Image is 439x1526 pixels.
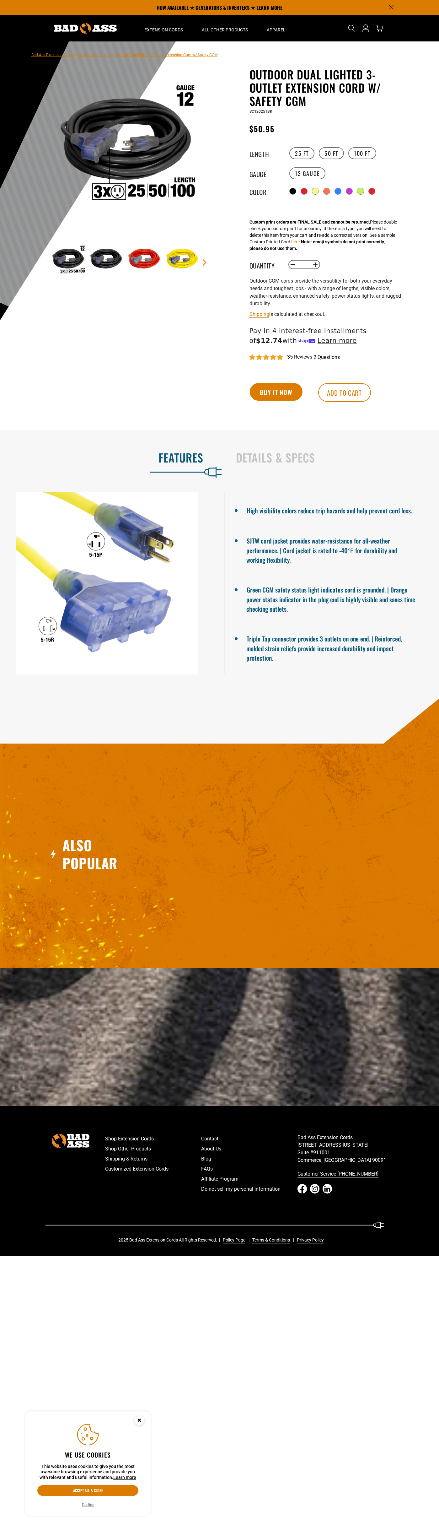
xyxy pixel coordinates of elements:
label: Quantity [249,261,281,269]
a: Policy Page [220,1237,245,1243]
li: High visibility colors reduce trip hazards and help prevent cord loss. [246,504,417,516]
a: Customized Extension Cords [105,1164,201,1174]
button: Add to cart [318,383,371,402]
span: › [75,53,76,57]
label: 25 FT [289,147,314,159]
summary: Extension Cords [135,15,192,41]
span: Apparel [267,27,286,33]
strong: Note: emoji symbols do not print correctly, please do not use them. [249,239,385,251]
li: SJTW cord jacket provides water-resistance for all-weather performance. | Cord jacket is rated to... [246,534,417,565]
h2: Also Popular [62,836,137,872]
legend: Gauge [249,169,281,177]
label: 100 FT [348,147,376,159]
li: Green CGM safety status light indicates cord is grounded. | Orange power status indicator in the ... [246,583,417,614]
span: Outdoor CGM cords provide the versatility for both your everyday needs and toughest jobs - with a... [249,278,401,306]
a: Return to Collection [78,53,111,57]
span: $50.95 [249,123,275,134]
h2: We use cookies [37,1451,138,1459]
label: 12 Gauge [289,167,325,179]
nav: breadcrumbs [31,51,217,58]
a: Affiliate Program [201,1174,297,1184]
a: Learn more [113,1475,136,1480]
a: Shop Other Products [105,1144,201,1154]
h2: Details & Specs [236,451,426,464]
a: Do not sell my personal information [201,1184,297,1194]
span: 35 reviews [287,354,312,360]
h2: Features [13,451,203,464]
a: About Us [201,1144,297,1154]
summary: Apparel [257,15,295,41]
p: Bad Ass Extension Cords [STREET_ADDRESS][US_STATE] Suite #911001 Commerce, [GEOGRAPHIC_DATA] 90091 [297,1134,394,1164]
h1: Outdoor Dual Lighted 3-Outlet Extension Cord w/ Safety CGM [249,68,403,107]
a: Shipping & Returns [105,1154,201,1164]
a: Bad Ass Extension Cords [31,53,74,57]
span: › [112,53,113,57]
button: Decline [80,1502,96,1508]
div: Please double check your custom print for accuracy. If there is a typo, you will need to delete t... [249,219,397,252]
a: FAQs [201,1164,297,1174]
strong: Custom print orders are FINAL SALE and cannot be returned. [249,219,370,225]
span: SC12025TBK [249,109,272,114]
span: All Other Products [202,27,248,33]
aside: Cookie Consent [25,1411,151,1516]
button: Accept all & close [37,1485,138,1496]
button: Buy it now [250,383,302,401]
summary: Search [347,23,357,33]
div: 2025 Bad Ass Extension Cords All Rights Reserved. [118,1237,328,1243]
a: Customer Service [PHONE_NUMBER] [297,1169,394,1179]
p: This website uses cookies to give you the most awesome browsing experience and provide you with r... [37,1464,138,1480]
a: Shipping [249,311,269,317]
img: red [126,242,162,278]
li: Triple Tap connector provides 3 outlets on one end. | Reinforced, molded strain reliefs provide i... [246,632,417,663]
img: Bad Ass Extension Cords [52,1134,89,1148]
span: 2 questions [313,354,340,360]
summary: All Other Products [192,15,257,41]
legend: Color [249,187,281,195]
a: Privacy Policy [294,1237,324,1243]
div: is calculated at checkout. [249,310,403,318]
button: here [291,239,300,245]
span: 4.80 stars [249,354,284,360]
img: black [88,242,124,278]
img: neon yellow [164,242,200,278]
a: Next [201,259,208,266]
span: Extension Cords [144,27,183,33]
a: Contact [201,1134,297,1144]
a: Shop Extension Cords [105,1134,201,1144]
a: Blog [201,1154,297,1164]
label: 50 FT [319,147,344,159]
img: Bad Ass Extension Cords [54,23,117,34]
a: Terms & Conditions [250,1237,290,1243]
legend: Length [249,149,281,157]
span: Outdoor Dual Lighted 3-Outlet Extension Cord w/ Safety CGM [115,53,217,57]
